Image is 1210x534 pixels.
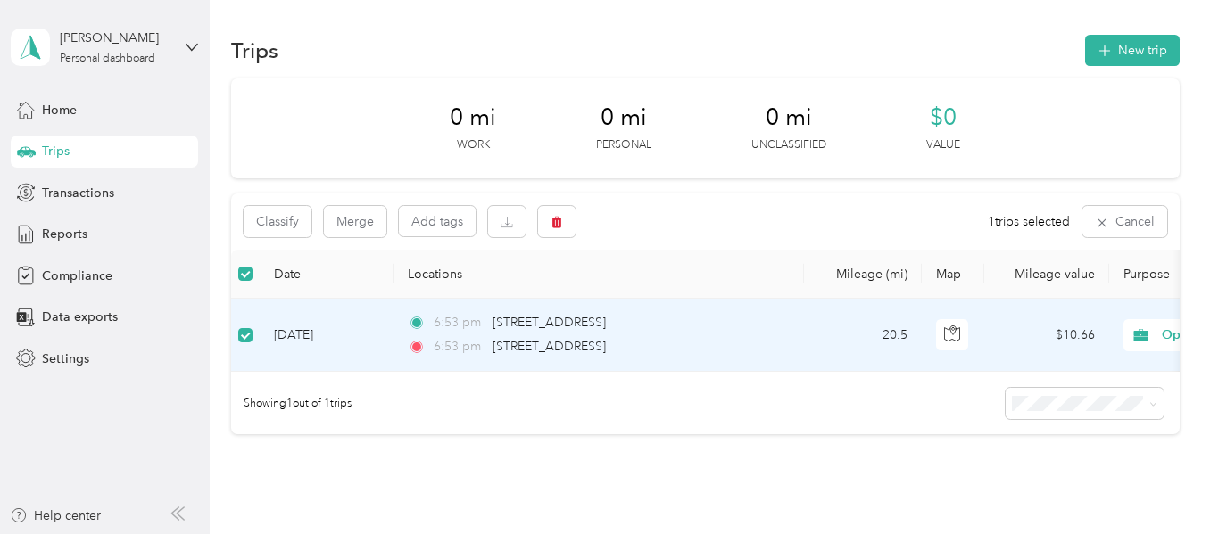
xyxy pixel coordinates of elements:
th: Map [922,250,984,299]
p: Value [926,137,960,153]
span: $0 [930,103,957,132]
th: Mileage (mi) [804,250,922,299]
span: Data exports [42,308,118,326]
div: [PERSON_NAME] [60,29,171,47]
iframe: Everlance-gr Chat Button Frame [1110,434,1210,534]
span: Trips [42,142,70,160]
button: New trip [1085,35,1180,66]
td: $10.66 [984,299,1109,372]
button: Help center [10,506,101,525]
span: 6:53 pm [434,313,485,333]
th: Date [260,250,394,299]
span: Transactions [42,184,114,202]
th: Locations [394,250,804,299]
td: 20.5 [804,299,922,372]
th: Mileage value [984,250,1109,299]
span: [STREET_ADDRESS] [493,339,606,354]
p: Work [457,137,490,153]
span: Home [42,101,77,119]
span: 0 mi [601,103,647,132]
span: Showing 1 out of 1 trips [231,396,352,412]
h1: Trips [231,41,278,60]
span: 0 mi [766,103,812,132]
div: Personal dashboard [60,53,155,64]
td: [DATE] [260,299,394,372]
button: Merge [324,206,386,237]
span: Reports [42,225,87,243]
button: Add tags [399,206,476,236]
span: 1 trips selected [988,212,1070,231]
p: Unclassified [751,137,826,153]
button: Classify [244,206,311,237]
span: [STREET_ADDRESS] [493,315,606,330]
span: 0 mi [450,103,496,132]
button: Cancel [1082,206,1167,237]
span: 6:53 pm [434,337,485,357]
span: Compliance [42,267,112,285]
span: Settings [42,349,89,368]
p: Personal [596,137,651,153]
